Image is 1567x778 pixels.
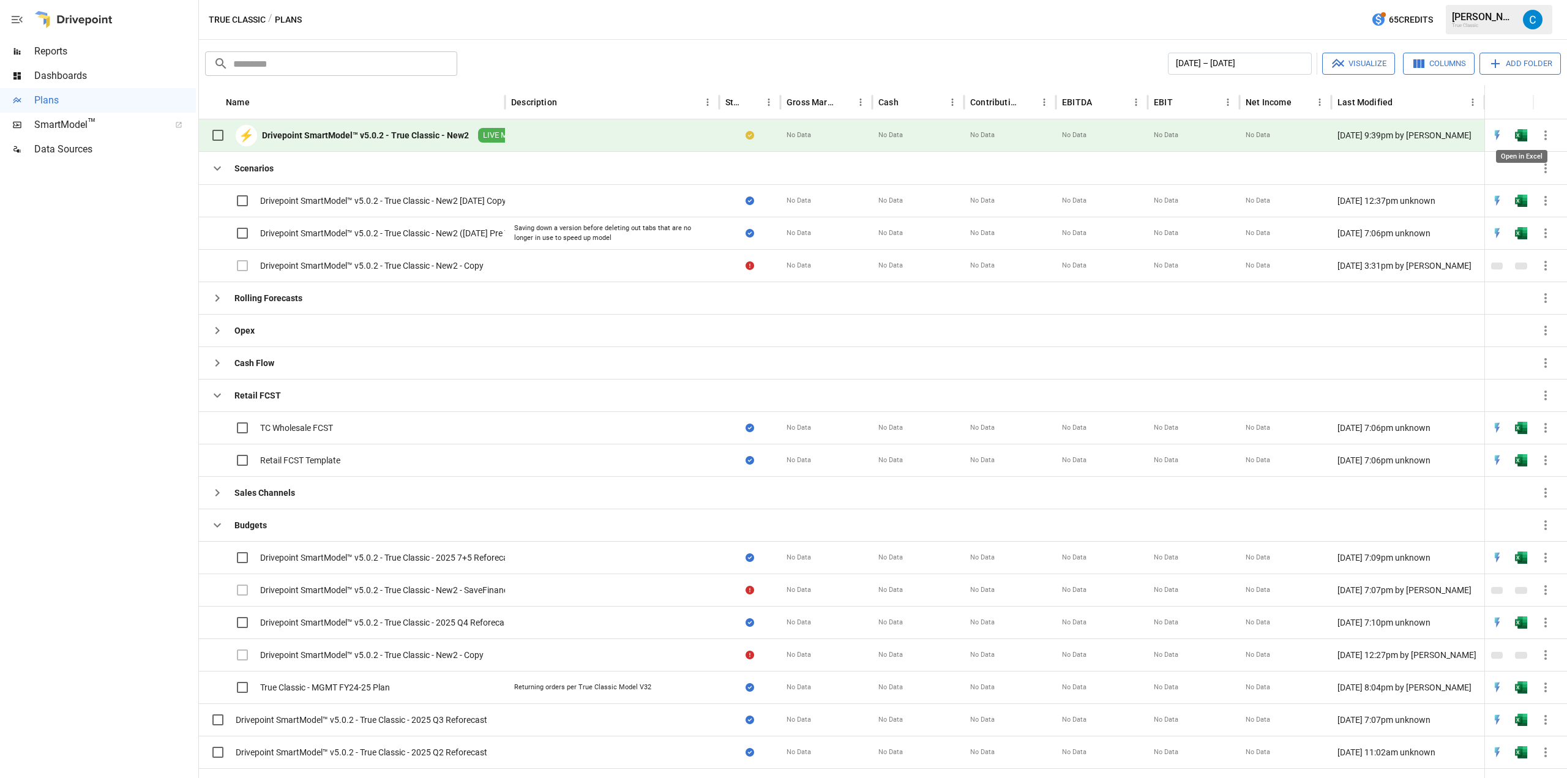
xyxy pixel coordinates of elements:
[787,196,811,206] span: No Data
[1062,228,1086,238] span: No Data
[1036,94,1053,111] button: Contribution Profit column menu
[1062,423,1086,433] span: No Data
[1246,553,1270,563] span: No Data
[787,130,811,140] span: No Data
[970,97,1017,107] div: Contribution Profit
[234,324,255,337] div: Opex
[1331,444,1484,476] div: [DATE] 7:06pm unknown
[1491,714,1503,726] div: Open in Quick Edit
[1246,650,1270,660] span: No Data
[1491,195,1503,207] div: Open in Quick Edit
[1491,227,1503,239] img: quick-edit-flash.b8aec18c.svg
[1515,681,1527,694] div: Open in Excel
[1019,94,1036,111] button: Sort
[787,747,811,757] span: No Data
[1491,746,1503,758] img: quick-edit-flash.b8aec18c.svg
[260,584,521,596] div: Drivepoint SmartModel™ v5.0.2 - True Classic - New2 - SaveFinancials
[1062,455,1086,465] span: No Data
[1331,606,1484,638] div: [DATE] 7:10pm unknown
[1331,119,1484,152] div: [DATE] 9:39pm by [PERSON_NAME]
[1154,455,1178,465] span: No Data
[1154,747,1178,757] span: No Data
[852,94,869,111] button: Gross Margin column menu
[746,681,754,694] div: Sync complete
[1128,94,1145,111] button: EBITDA column menu
[970,747,995,757] span: No Data
[1062,618,1086,627] span: No Data
[1337,97,1393,107] div: Last Modified
[1331,574,1484,606] div: [DATE] 7:07pm by [PERSON_NAME]
[1246,196,1270,206] span: No Data
[1293,94,1310,111] button: Sort
[1154,423,1178,433] span: No Data
[1062,130,1086,140] span: No Data
[1516,2,1550,37] button: Carson Turner
[1311,94,1328,111] button: Net Income column menu
[1491,681,1503,694] div: Open in Quick Edit
[514,223,710,242] div: Saving down a version before deleting out tabs that are no longer in use to speed up model
[1491,129,1503,141] img: quick-edit-flash.b8aec18c.svg
[746,552,754,564] div: Sync complete
[1491,129,1503,141] div: Open in Quick Edit
[1154,228,1178,238] span: No Data
[262,129,469,141] div: Drivepoint SmartModel™ v5.0.2 - True Classic - New2
[1154,196,1178,206] span: No Data
[1515,195,1527,207] img: excel-icon.76473adf.svg
[1154,97,1173,107] div: EBIT
[260,552,515,564] div: Drivepoint SmartModel™ v5.0.2 - True Classic - 2025 7+5 Reforecast
[1246,455,1270,465] span: No Data
[1093,94,1110,111] button: Sort
[1331,736,1484,768] div: [DATE] 11:02am unknown
[878,618,903,627] span: No Data
[970,553,995,563] span: No Data
[209,12,266,28] button: True Classic
[970,715,995,725] span: No Data
[34,44,196,59] span: Reports
[1523,10,1543,29] img: Carson Turner
[1515,714,1527,726] img: excel-icon.76473adf.svg
[1154,585,1178,595] span: No Data
[787,553,811,563] span: No Data
[234,357,274,369] div: Cash Flow
[970,650,995,660] span: No Data
[511,97,557,107] div: Description
[1062,650,1086,660] span: No Data
[1491,616,1503,629] img: quick-edit-flash.b8aec18c.svg
[88,116,96,131] span: ™
[1515,616,1527,629] div: Open in Excel
[1491,422,1503,434] div: Open in Quick Edit
[1515,227,1527,239] img: excel-icon.76473adf.svg
[1154,683,1178,692] span: No Data
[1515,616,1527,629] img: excel-icon.76473adf.svg
[234,519,267,531] div: Budgets
[1491,454,1503,466] div: Open in Quick Edit
[1515,129,1527,141] img: excel-icon.76473adf.svg
[787,228,811,238] span: No Data
[878,423,903,433] span: No Data
[878,715,903,725] span: No Data
[1515,552,1527,564] img: excel-icon.76473adf.svg
[1246,683,1270,692] span: No Data
[746,195,754,207] div: Sync complete
[1246,747,1270,757] span: No Data
[1515,746,1527,758] div: Open in Excel
[878,683,903,692] span: No Data
[1154,715,1178,725] span: No Data
[260,227,557,239] div: Drivepoint SmartModel™ v5.0.2 - True Classic - New2 ([DATE] Pre Tab Clean Up)
[260,649,484,661] div: Drivepoint SmartModel™ v5.0.2 - True Classic - New2 - Copy
[970,423,995,433] span: No Data
[1246,618,1270,627] span: No Data
[1322,53,1395,75] button: Visualize
[1062,261,1086,271] span: No Data
[1154,650,1178,660] span: No Data
[787,650,811,660] span: No Data
[878,585,903,595] span: No Data
[1062,553,1086,563] span: No Data
[878,650,903,660] span: No Data
[746,422,754,434] div: Sync complete
[1491,454,1503,466] img: quick-edit-flash.b8aec18c.svg
[878,553,903,563] span: No Data
[970,130,995,140] span: No Data
[1246,130,1270,140] span: No Data
[1219,94,1236,111] button: EBIT column menu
